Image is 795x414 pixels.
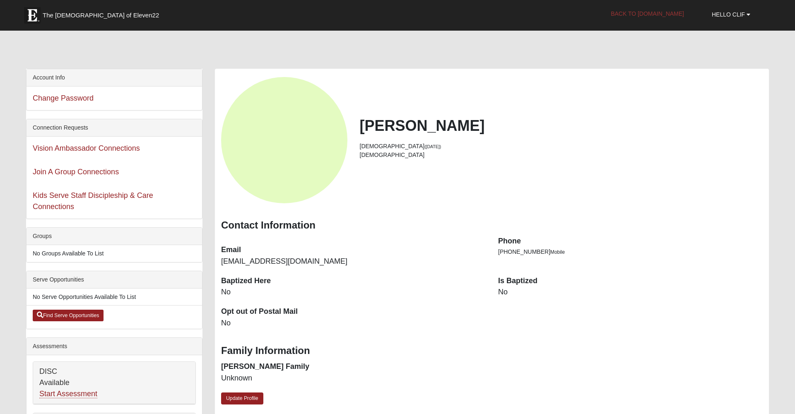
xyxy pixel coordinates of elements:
[24,7,41,24] img: Eleven22 logo
[221,287,486,298] dd: No
[360,151,763,159] li: [DEMOGRAPHIC_DATA]
[221,345,763,357] h3: Family Information
[33,191,153,211] a: Kids Serve Staff Discipleship & Care Connections
[498,276,763,286] dt: Is Baptized
[33,144,140,152] a: Vision Ambassador Connections
[498,248,763,256] li: [PHONE_NUMBER]
[26,119,202,137] div: Connection Requests
[26,338,202,355] div: Assessments
[33,94,94,102] a: Change Password
[360,117,763,135] h2: [PERSON_NAME]
[706,4,756,25] a: Hello Clif
[33,310,104,321] a: Find Serve Opportunities
[221,318,486,329] dd: No
[498,287,763,298] dd: No
[712,11,745,18] span: Hello Clif
[33,168,119,176] a: Join A Group Connections
[43,11,159,19] span: The [DEMOGRAPHIC_DATA] of Eleven22
[221,373,486,384] dd: Unknown
[221,245,486,255] dt: Email
[26,228,202,245] div: Groups
[424,144,441,149] small: ([DATE])
[26,69,202,87] div: Account Info
[33,362,195,404] div: DISC Available
[221,219,763,231] h3: Contact Information
[221,392,263,404] a: Update Profile
[221,77,347,203] a: View Fullsize Photo
[605,3,690,24] a: Back to [DOMAIN_NAME]
[550,249,565,255] span: Mobile
[221,361,486,372] dt: [PERSON_NAME] Family
[498,236,763,247] dt: Phone
[221,256,486,267] dd: [EMAIL_ADDRESS][DOMAIN_NAME]
[360,142,763,151] li: [DEMOGRAPHIC_DATA]
[26,289,202,306] li: No Serve Opportunities Available To List
[221,306,486,317] dt: Opt out of Postal Mail
[221,276,486,286] dt: Baptized Here
[39,390,97,398] a: Start Assessment
[26,271,202,289] div: Serve Opportunities
[20,3,185,24] a: The [DEMOGRAPHIC_DATA] of Eleven22
[26,245,202,262] li: No Groups Available To List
